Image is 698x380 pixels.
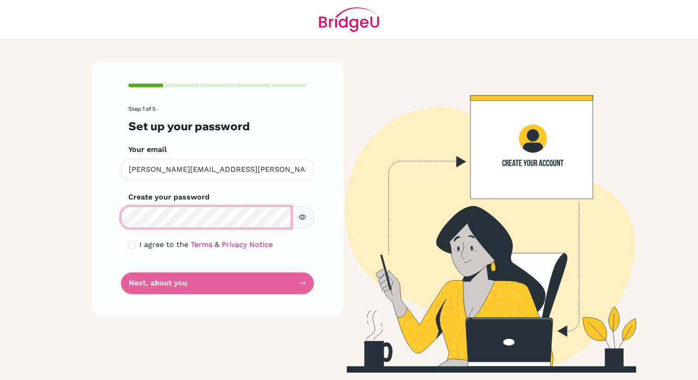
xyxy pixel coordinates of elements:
span: & [215,240,219,249]
span: I agree to the [139,240,188,249]
a: Privacy Notice [222,240,273,249]
a: Terms [191,240,212,249]
span: Step 1 of 5 [128,105,156,112]
label: Create your password [128,192,210,203]
input: Insert your email* [121,159,314,181]
label: Your email [128,144,167,155]
h3: Set up your password [128,120,307,133]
